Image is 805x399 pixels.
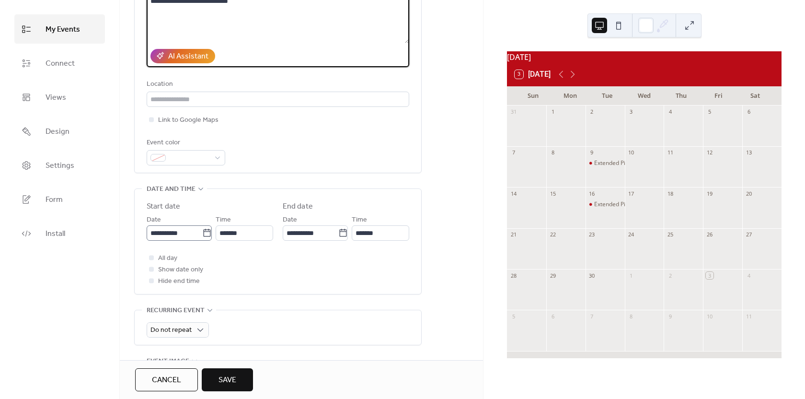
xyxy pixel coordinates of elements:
[147,356,189,367] span: Event image
[147,201,180,212] div: Start date
[663,86,700,106] div: Thu
[588,231,596,238] div: 23
[507,51,782,63] div: [DATE]
[510,190,517,197] div: 14
[158,253,177,264] span: All day
[147,214,161,226] span: Date
[147,305,205,317] span: Recurring event
[706,231,713,238] div: 26
[628,313,635,320] div: 8
[158,115,218,126] span: Link to Google Maps
[745,231,752,238] div: 27
[626,86,663,106] div: Wed
[14,117,105,146] a: Design
[549,149,556,156] div: 8
[549,108,556,116] div: 1
[14,14,105,44] a: My Events
[706,108,713,116] div: 5
[14,219,105,248] a: Install
[147,79,407,90] div: Location
[667,149,674,156] div: 11
[594,200,657,209] div: Extended Pickup Hours!
[737,86,774,106] div: Sat
[706,149,713,156] div: 12
[510,272,517,279] div: 28
[588,190,596,197] div: 16
[510,313,517,320] div: 5
[158,264,203,276] span: Show date only
[667,108,674,116] div: 4
[46,158,74,173] span: Settings
[594,159,657,167] div: Extended Pickup Hours!
[46,22,80,37] span: My Events
[628,272,635,279] div: 1
[745,272,752,279] div: 4
[14,151,105,180] a: Settings
[589,86,626,106] div: Tue
[745,313,752,320] div: 11
[515,86,552,106] div: Sun
[628,149,635,156] div: 10
[283,201,313,212] div: End date
[46,192,63,207] span: Form
[147,184,195,195] span: Date and time
[745,108,752,116] div: 6
[511,68,554,81] button: 3[DATE]
[14,82,105,112] a: Views
[152,375,181,386] span: Cancel
[549,272,556,279] div: 29
[588,313,596,320] div: 7
[588,272,596,279] div: 30
[667,313,674,320] div: 9
[283,214,297,226] span: Date
[46,90,66,105] span: Views
[168,51,208,62] div: AI Assistant
[510,149,517,156] div: 7
[549,313,556,320] div: 6
[46,56,75,71] span: Connect
[586,159,625,167] div: Extended Pickup Hours!
[667,272,674,279] div: 2
[510,231,517,238] div: 21
[218,375,236,386] span: Save
[216,214,231,226] span: Time
[628,231,635,238] div: 24
[14,48,105,78] a: Connect
[46,226,65,241] span: Install
[552,86,588,106] div: Mon
[667,190,674,197] div: 18
[706,190,713,197] div: 19
[588,149,596,156] div: 9
[588,108,596,116] div: 2
[628,190,635,197] div: 17
[706,313,713,320] div: 10
[628,108,635,116] div: 3
[46,124,69,139] span: Design
[14,185,105,214] a: Form
[510,108,517,116] div: 31
[586,200,625,209] div: Extended Pickup Hours!
[150,49,215,63] button: AI Assistant
[202,368,253,391] button: Save
[700,86,736,106] div: Fri
[158,276,200,287] span: Hide end time
[352,214,367,226] span: Time
[135,368,198,391] button: Cancel
[745,190,752,197] div: 20
[549,231,556,238] div: 22
[549,190,556,197] div: 15
[150,324,192,337] span: Do not repeat
[667,231,674,238] div: 25
[147,137,223,149] div: Event color
[745,149,752,156] div: 13
[706,272,713,279] div: 3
